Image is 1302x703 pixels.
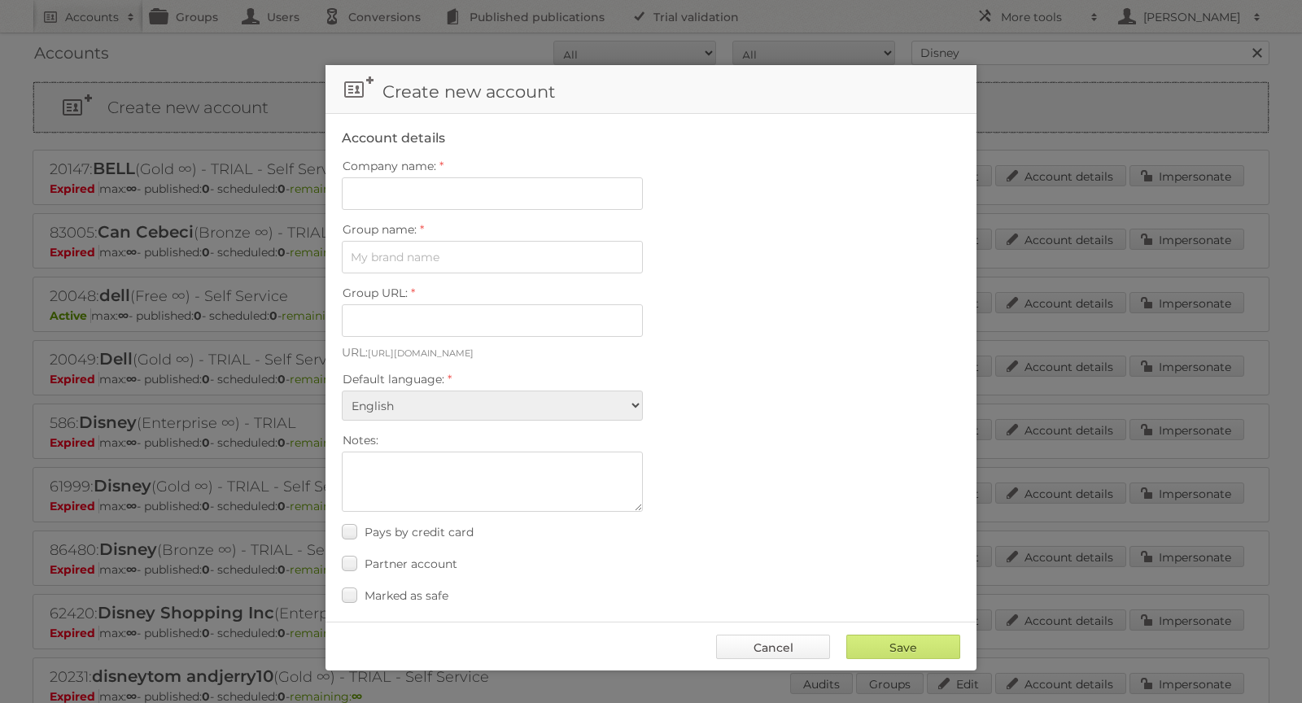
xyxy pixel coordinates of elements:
legend: Account details [342,130,445,146]
span: Partner account [365,557,457,571]
small: [URL][DOMAIN_NAME] [368,347,474,359]
input: My brand name [342,241,643,273]
span: Notes: [343,433,378,448]
a: Cancel [716,635,830,659]
input: Save [846,635,960,659]
span: Default language: [343,372,444,386]
span: Pays by credit card [365,525,474,539]
span: Marked as safe [365,588,448,603]
p: URL: [342,345,960,360]
span: Group URL: [343,286,408,300]
h1: Create new account [325,65,976,114]
span: Company name: [343,159,436,173]
span: Group name: [343,222,417,237]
